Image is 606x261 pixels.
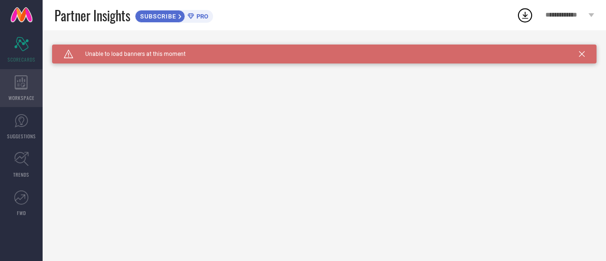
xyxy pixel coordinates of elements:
[54,6,130,25] span: Partner Insights
[13,171,29,178] span: TRENDS
[17,209,26,216] span: FWD
[52,45,597,52] div: Unable to load filters at this moment. Please try later.
[517,7,534,24] div: Open download list
[73,51,186,57] span: Unable to load banners at this moment
[7,133,36,140] span: SUGGESTIONS
[9,94,35,101] span: WORKSPACE
[8,56,36,63] span: SCORECARDS
[194,13,208,20] span: PRO
[135,8,213,23] a: SUBSCRIBEPRO
[135,13,178,20] span: SUBSCRIBE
